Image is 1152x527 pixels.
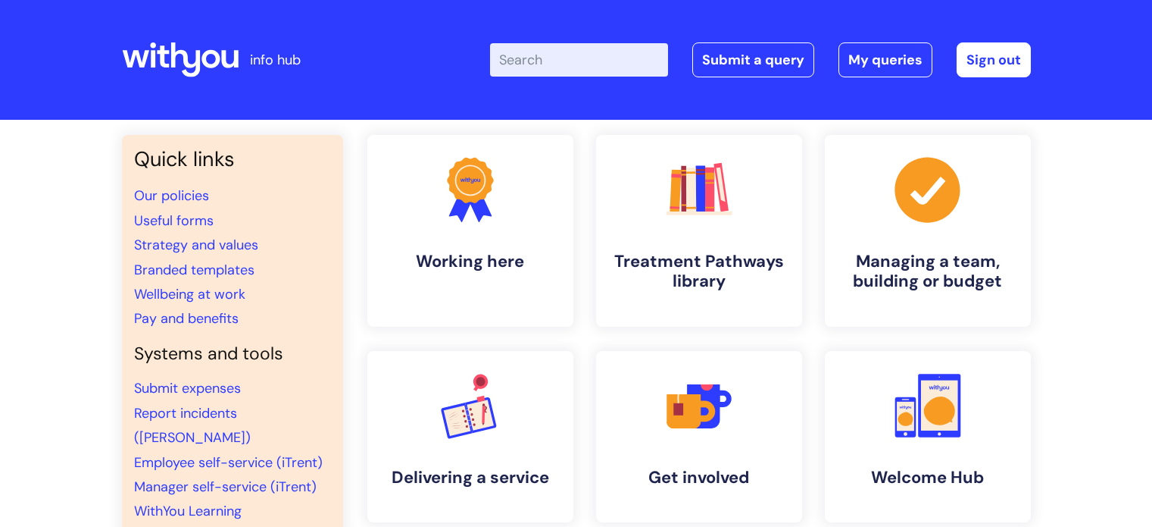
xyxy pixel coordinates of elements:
h4: Systems and tools [134,343,331,365]
a: Useful forms [134,212,214,230]
a: Manager self-service (iTrent) [134,478,317,496]
a: WithYou Learning [134,502,242,520]
a: Managing a team, building or budget [825,135,1031,327]
a: Branded templates [134,261,254,279]
a: Working here [367,135,573,327]
h3: Quick links [134,147,331,171]
h4: Welcome Hub [837,468,1019,488]
a: Our policies [134,187,209,205]
p: info hub [250,48,301,72]
a: Welcome Hub [825,351,1031,522]
a: Pay and benefits [134,309,239,328]
div: | - [490,42,1031,77]
a: Submit a query [692,42,814,77]
h4: Get involved [608,468,790,488]
h4: Delivering a service [379,468,561,488]
h4: Treatment Pathways library [608,252,790,292]
a: Sign out [957,42,1031,77]
a: My queries [838,42,932,77]
a: Strategy and values [134,236,258,254]
a: Treatment Pathways library [596,135,802,327]
a: Delivering a service [367,351,573,522]
a: Wellbeing at work [134,285,245,303]
a: Report incidents ([PERSON_NAME]) [134,404,251,447]
input: Search [490,43,668,77]
h4: Managing a team, building or budget [837,252,1019,292]
h4: Working here [379,252,561,271]
a: Employee self-service (iTrent) [134,453,323,472]
a: Get involved [596,351,802,522]
a: Submit expenses [134,379,241,397]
